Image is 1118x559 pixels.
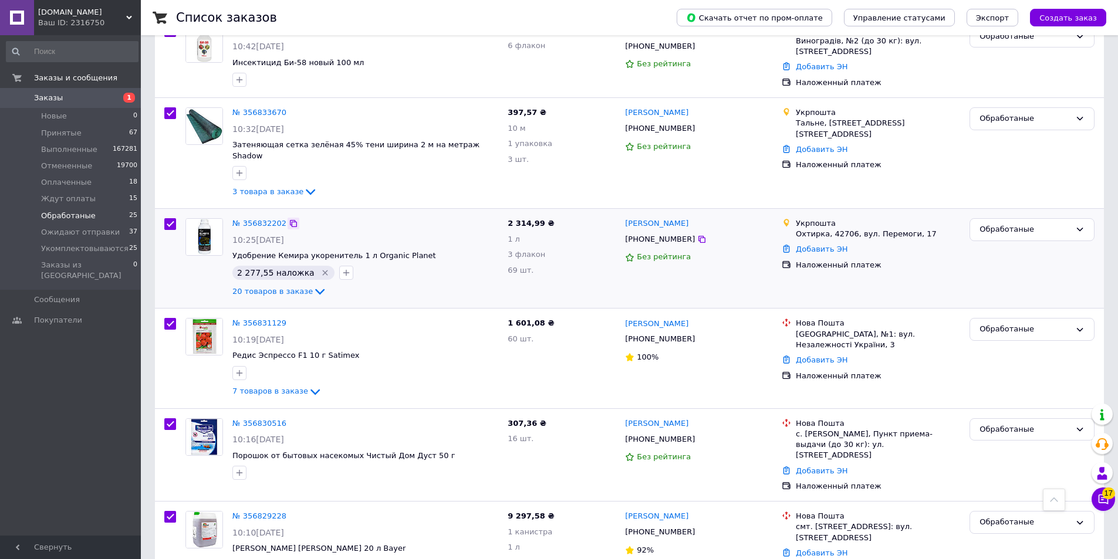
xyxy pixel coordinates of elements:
a: № 356833670 [232,108,286,117]
span: 25 [129,211,137,221]
button: Экспорт [967,9,1018,26]
span: Экспорт [976,13,1009,22]
span: 7 товаров в заказе [232,387,308,395]
span: 19700 [117,161,137,171]
span: [PHONE_NUMBER] [625,334,695,343]
span: 397,57 ₴ [508,108,546,117]
span: Заказы и сообщения [34,73,117,83]
span: 16 шт. [508,434,533,443]
a: Добавить ЭН [796,62,847,71]
span: 0 [133,260,137,281]
a: Добавить ЭН [796,548,847,557]
span: Сообщения [34,294,80,305]
div: Обработаные [979,516,1070,528]
span: 20 товаров в заказе [232,287,313,296]
h1: Список заказов [176,11,277,25]
span: 69 шт. [508,266,533,275]
span: 3 товара в заказе [232,187,303,196]
div: Нова Пошта [796,318,960,328]
span: Заказы из [GEOGRAPHIC_DATA] [41,260,133,281]
span: [PHONE_NUMBER] [625,527,695,536]
span: Оплаченные [41,177,92,188]
span: Ожидают отправки [41,227,120,238]
a: [PERSON_NAME] [625,218,688,229]
img: Фото товару [186,219,222,255]
div: Наложенный платеж [796,260,960,270]
a: [PERSON_NAME] [625,418,688,429]
a: Инсектицид Би-58 новый 100 мл [232,58,364,67]
span: 167281 [113,144,137,155]
img: Фото товару [186,26,222,62]
div: Обработаные [979,424,1070,436]
span: Принятые [41,128,82,138]
span: 18 [129,177,137,188]
span: 25 [129,243,137,254]
a: Добавить ЭН [796,145,847,154]
span: [PHONE_NUMBER] [625,124,695,133]
span: Выполненные [41,144,97,155]
a: [PERSON_NAME] [PERSON_NAME] 20 л Bayer [232,544,406,553]
div: с. [PERSON_NAME], Пункт приема-выдачи (до 30 кг): ул. [STREET_ADDRESS] [796,429,960,461]
span: Agroretail.com.ua [38,7,126,18]
img: Фото товару [186,319,222,355]
div: Укрпошта [796,218,960,229]
a: Добавить ЭН [796,245,847,253]
span: 10:25[DATE] [232,235,284,245]
a: № 356829228 [232,511,286,520]
img: Фото товару [186,108,222,144]
a: 7 товаров в заказе [232,387,322,395]
span: Обработаные [41,211,96,221]
span: 10:10[DATE] [232,528,284,537]
button: Управление статусами [844,9,955,26]
span: Без рейтинга [637,452,691,461]
a: 3 товара в заказе [232,187,318,196]
span: 3 шт. [508,155,529,164]
span: Без рейтинга [637,142,691,151]
span: 60 шт. [508,334,533,343]
span: 92% [637,546,654,554]
span: 100% [637,353,658,361]
span: Удобрение Кемира укоренитель 1 л Organic Planet [232,251,436,260]
span: 1 [123,93,135,103]
a: Фото товару [185,107,223,145]
span: Заказы [34,93,63,103]
span: 10:16[DATE] [232,435,284,444]
a: [PERSON_NAME] [625,107,688,118]
a: Порошок от бытовых насекомых Чистый Дом Дуст 50 г [232,451,455,460]
span: 1 601,08 ₴ [508,319,554,327]
span: 2 277,55 наложка [237,268,315,277]
span: 0 [133,111,137,121]
span: 10:42[DATE] [232,42,284,51]
span: 15 [129,194,137,204]
img: Фото товару [186,511,222,548]
a: Добавить ЭН [796,355,847,364]
div: Виноградів, №2 (до 30 кг): вул. [STREET_ADDRESS] [796,36,960,57]
span: 10:32[DATE] [232,124,284,134]
input: Поиск [6,41,139,62]
div: Нова Пошта [796,418,960,429]
a: Создать заказ [1018,13,1106,22]
span: 307,36 ₴ [508,419,546,428]
span: 67 [129,128,137,138]
a: Затеняющая сетка зелёная 45% тени ширина 2 м на метраж Shadow [232,140,479,160]
div: Тальне, [STREET_ADDRESS] [STREET_ADDRESS] [796,118,960,139]
div: Наложенный платеж [796,371,960,381]
a: Фото товару [185,25,223,63]
div: Обработаные [979,113,1070,125]
span: 17 [1102,485,1115,497]
span: 1 л [508,543,520,551]
button: Чат с покупателем17 [1092,487,1115,511]
a: № 356830516 [232,419,286,428]
span: 1 канистра [508,527,552,536]
span: 1 л [508,235,520,243]
div: Обработаные [979,223,1070,236]
div: Наложенный платеж [796,77,960,88]
a: Фото товару [185,318,223,355]
img: Фото товару [186,419,222,455]
a: № 356831129 [232,319,286,327]
svg: Удалить метку [320,268,330,277]
span: Укомплектовываются [41,243,129,254]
